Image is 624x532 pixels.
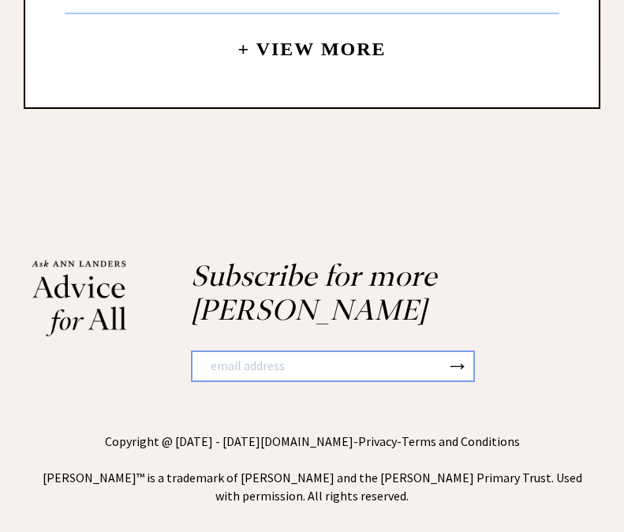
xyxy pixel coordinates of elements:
button: → [446,352,469,379]
a: [DOMAIN_NAME] [260,433,353,449]
a: Privacy [358,433,397,449]
img: Ann%20Landers%20footer%20logo_small.png [32,259,127,338]
div: Subscribe for more [PERSON_NAME] [144,259,592,432]
a: Terms and Conditions [402,433,520,449]
input: email address [192,352,446,380]
a: + View More [237,25,386,59]
span: Copyright @ [DATE] - [DATE] - - [PERSON_NAME]™ is a trademark of [PERSON_NAME] and the [PERSON_NA... [43,433,582,504]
